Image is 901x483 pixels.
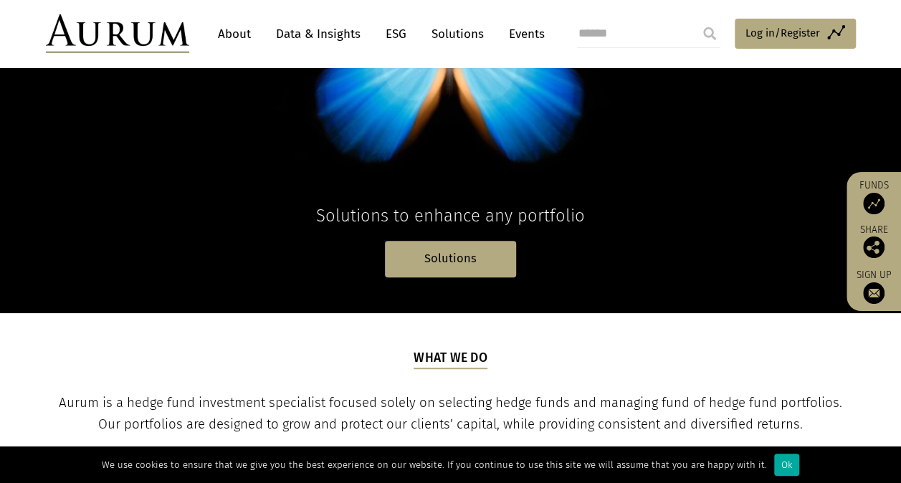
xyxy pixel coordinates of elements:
span: Aurum is a hedge fund investment specialist focused solely on selecting hedge funds and managing ... [59,395,842,432]
a: Events [502,21,545,47]
input: Submit [695,19,724,48]
a: Solutions [385,241,516,277]
img: Share this post [863,236,885,258]
div: Ok [774,454,799,476]
a: Sign up [854,269,894,304]
img: Aurum [46,14,189,53]
a: About [211,21,258,47]
img: Sign up to our newsletter [863,282,885,304]
span: Log in/Register [745,24,820,42]
a: Solutions [424,21,491,47]
a: Funds [854,179,894,214]
span: Solutions to enhance any portfolio [316,206,585,226]
a: Log in/Register [735,19,856,49]
div: Share [854,225,894,258]
a: ESG [378,21,414,47]
img: Access Funds [863,193,885,214]
h5: What we do [414,349,487,369]
a: Data & Insights [269,21,368,47]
